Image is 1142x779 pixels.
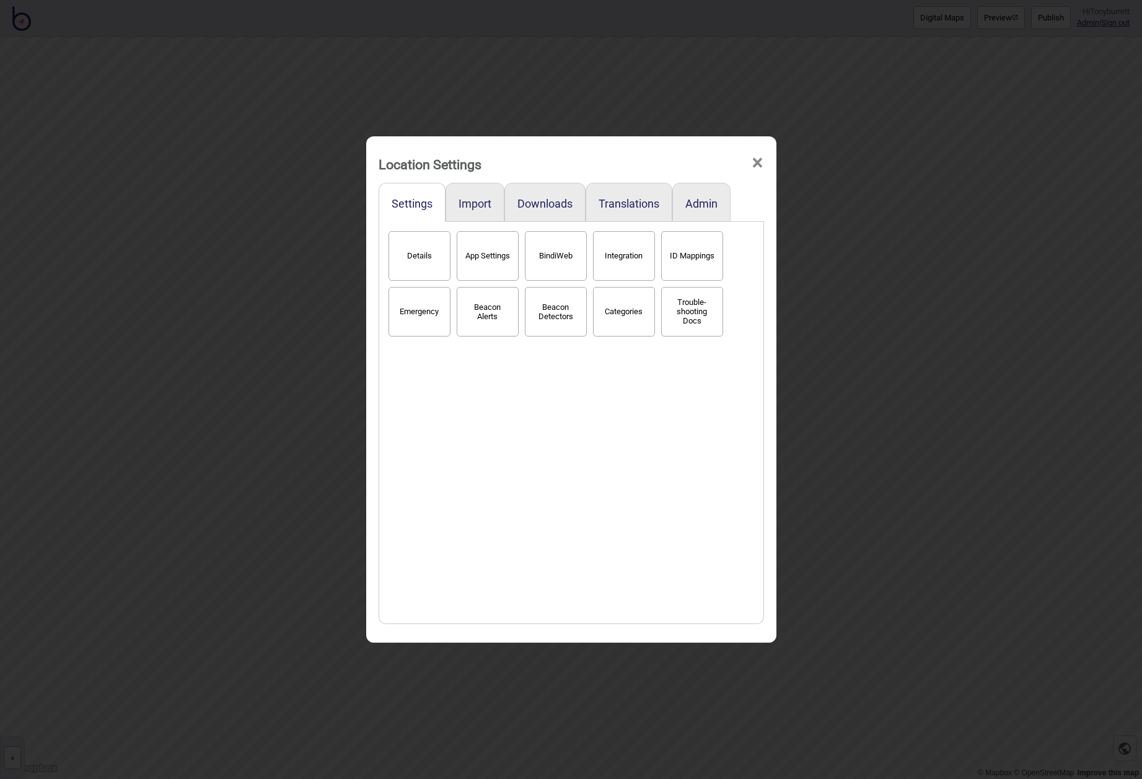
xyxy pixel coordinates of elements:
button: ID Mappings [661,231,723,281]
button: Details [389,231,450,281]
button: Categories [593,287,655,337]
button: Admin [685,197,718,210]
span: × [751,143,764,183]
button: Downloads [517,197,573,210]
button: BindiWeb [525,231,587,281]
button: Beacon Detectors [525,287,587,337]
button: Import [459,197,491,210]
button: App Settings [457,231,519,281]
a: Trouble-shooting Docs [658,304,726,317]
button: Translations [599,197,659,210]
button: Settings [392,197,433,210]
div: Location Settings [379,151,481,178]
button: Beacon Alerts [457,287,519,337]
button: Trouble-shooting Docs [661,287,723,337]
button: Integration [593,231,655,281]
a: Categories [590,304,658,317]
button: Emergency [389,287,450,337]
